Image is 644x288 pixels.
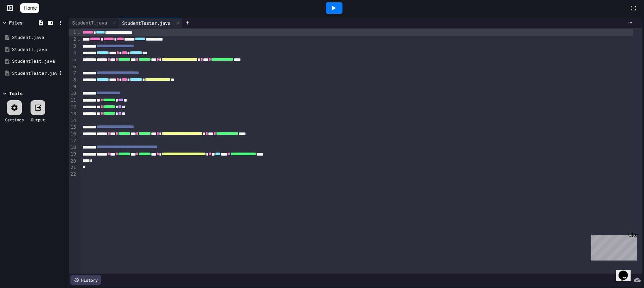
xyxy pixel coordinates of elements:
div: Output [31,117,45,123]
div: 17 [69,137,77,144]
div: 7 [69,70,77,76]
div: 11 [69,97,77,104]
iframe: chat widget [588,232,637,261]
div: 9 [69,83,77,90]
div: 3 [69,43,77,50]
div: 21 [69,164,77,171]
div: Chat with us now!Close [3,3,46,43]
a: Home [20,3,39,13]
div: 1 [69,29,77,36]
div: History [70,275,101,285]
div: 8 [69,77,77,83]
iframe: chat widget [616,261,637,281]
div: StudentT.java [69,18,119,28]
div: Settings [5,117,24,123]
div: 20 [69,158,77,165]
div: 5 [69,56,77,63]
div: StudentTester.java [119,19,174,26]
div: 12 [69,104,77,110]
span: Fold line [77,30,80,35]
div: 16 [69,131,77,137]
div: 18 [69,144,77,151]
div: 19 [69,151,77,158]
div: 10 [69,90,77,97]
div: StudentTester.java [12,70,57,77]
div: 14 [69,117,77,124]
div: 22 [69,171,77,178]
div: 6 [69,63,77,70]
span: Home [24,5,37,11]
div: Files [9,19,22,26]
div: 2 [69,36,77,43]
div: StudentT.java [69,19,110,26]
div: 4 [69,50,77,56]
div: 15 [69,124,77,131]
div: Tools [9,90,22,97]
div: StudentTest.java [12,58,64,65]
div: StudentTester.java [119,18,182,28]
span: Fold line [77,37,80,42]
div: 13 [69,111,77,117]
div: StudentT.java [12,46,64,53]
div: Student.java [12,34,64,41]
